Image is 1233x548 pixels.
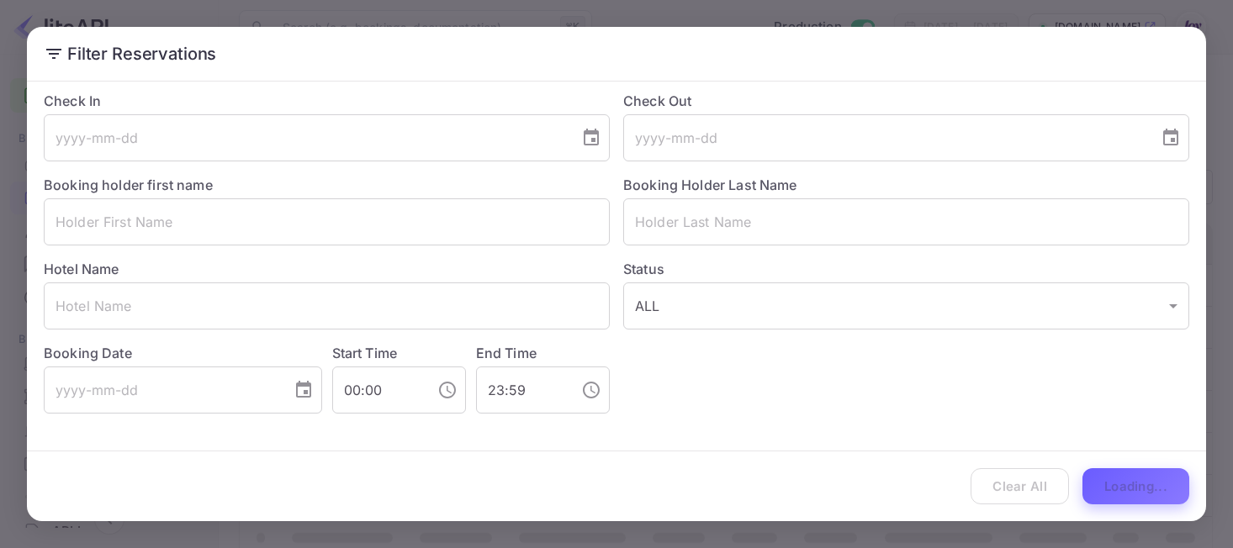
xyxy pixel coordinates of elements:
[287,373,320,407] button: Choose date
[431,373,464,407] button: Choose time, selected time is 12:00 AM
[623,177,797,193] label: Booking Holder Last Name
[574,373,608,407] button: Choose time, selected time is 11:59 PM
[623,282,1189,329] div: ALL
[44,114,568,161] input: yyyy-mm-dd
[332,366,424,414] input: hh:mm
[44,343,322,363] label: Booking Date
[27,27,1206,81] h2: Filter Reservations
[44,177,213,193] label: Booking holder first name
[44,91,610,111] label: Check In
[476,366,568,414] input: hh:mm
[332,345,398,361] label: Start Time
[623,91,1189,111] label: Check Out
[44,366,280,414] input: yyyy-mm-dd
[476,345,537,361] label: End Time
[623,259,1189,279] label: Status
[44,198,610,245] input: Holder First Name
[623,198,1189,245] input: Holder Last Name
[574,121,608,155] button: Choose date
[44,261,119,277] label: Hotel Name
[1154,121,1188,155] button: Choose date
[623,114,1147,161] input: yyyy-mm-dd
[44,282,610,329] input: Hotel Name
